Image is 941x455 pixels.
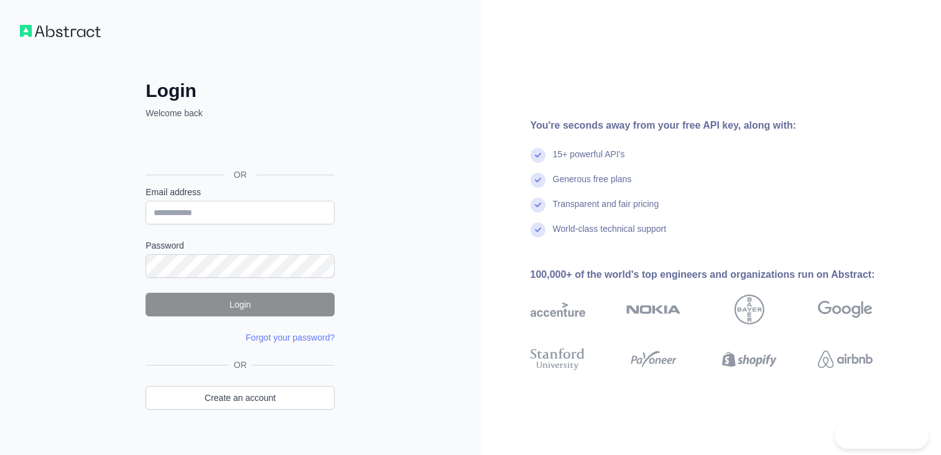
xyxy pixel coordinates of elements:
[531,198,545,213] img: check mark
[146,186,335,198] label: Email address
[224,168,257,181] span: OR
[735,295,764,324] img: bayer
[146,386,335,410] a: Create an account
[818,346,873,373] img: airbnb
[531,267,912,282] div: 100,000+ of the world's top engineers and organizations run on Abstract:
[722,346,777,373] img: shopify
[146,239,335,252] label: Password
[553,148,625,173] div: 15+ powerful API's
[229,359,252,371] span: OR
[139,133,338,160] iframe: Sign in with Google Button
[553,198,659,223] div: Transparent and fair pricing
[531,148,545,163] img: check mark
[626,295,681,324] img: nokia
[531,173,545,188] img: check mark
[531,118,912,133] div: You're seconds away from your free API key, along with:
[835,423,929,449] iframe: Toggle Customer Support
[531,295,585,324] img: accenture
[246,333,335,342] a: Forgot your password?
[553,173,632,198] div: Generous free plans
[531,223,545,237] img: check mark
[818,295,873,324] img: google
[146,80,335,102] h2: Login
[146,107,335,119] p: Welcome back
[146,293,335,316] button: Login
[553,223,667,247] div: World-class technical support
[531,346,585,373] img: stanford university
[20,25,101,37] img: Workflow
[626,346,681,373] img: payoneer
